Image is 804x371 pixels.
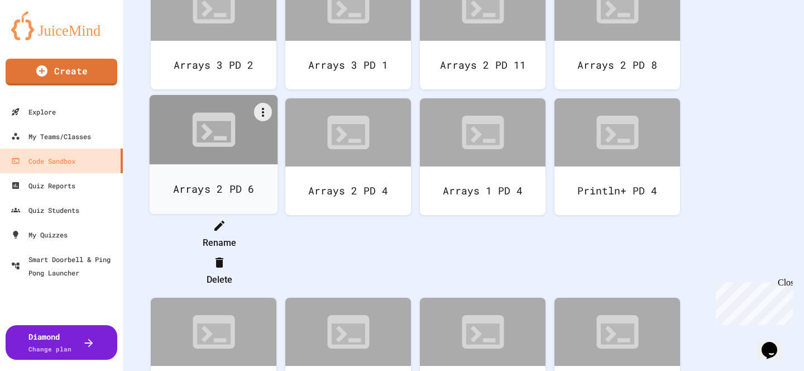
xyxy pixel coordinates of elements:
div: Arrays 3 PD 2 [151,41,276,89]
div: My Teams/Classes [11,130,91,143]
div: Quiz Students [11,203,79,217]
div: Arrays 2 PD 4 [285,167,411,215]
div: Arrays 2 PD 8 [554,41,680,89]
div: Println+ PD 4 [554,167,680,215]
div: Arrays 2 PD 6 [150,164,278,214]
a: Arrays 2 PD 6 [150,95,278,214]
div: Smart Doorbell & Ping Pong Launcher [11,253,118,279]
iframe: chat widget [757,326,793,360]
a: Arrays 2 PD 4 [285,98,411,215]
iframe: chat widget [711,278,793,325]
button: DiamondChange plan [6,325,117,360]
div: Arrays 3 PD 1 [285,41,411,89]
span: Change plan [28,345,71,353]
a: Println+ PD 4 [554,98,680,215]
div: Chat with us now!Close [4,4,77,71]
div: Arrays 1 PD 4 [420,167,545,215]
img: logo-orange.svg [11,11,112,40]
a: Create [6,59,117,85]
div: Explore [11,105,56,118]
li: Rename [162,216,276,252]
li: Delete [162,253,276,289]
div: My Quizzes [11,228,68,241]
div: Quiz Reports [11,179,75,192]
div: Diamond [28,331,71,354]
a: Arrays 1 PD 4 [420,98,545,215]
div: Arrays 2 PD 11 [420,41,545,89]
div: Code Sandbox [11,154,75,168]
